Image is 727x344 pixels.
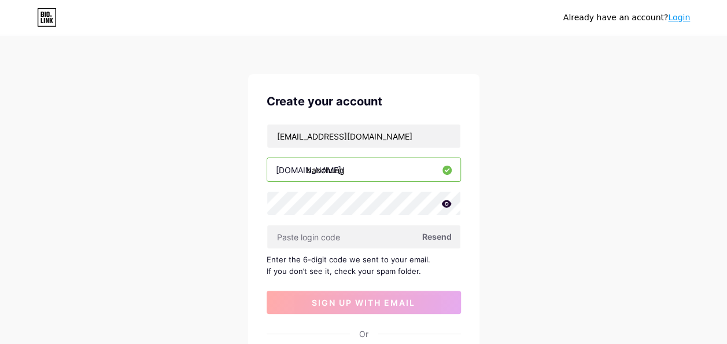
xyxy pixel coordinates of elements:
input: username [267,158,460,181]
a: Login [668,13,690,22]
input: Paste login code [267,225,460,248]
div: Enter the 6-digit code we sent to your email. If you don’t see it, check your spam folder. [267,254,461,277]
div: Already have an account? [563,12,690,24]
span: sign up with email [312,298,415,308]
div: Or [359,328,368,340]
button: sign up with email [267,291,461,314]
div: Create your account [267,93,461,110]
input: Email [267,125,460,148]
div: [DOMAIN_NAME]/ [276,164,344,176]
span: Resend [422,230,452,243]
